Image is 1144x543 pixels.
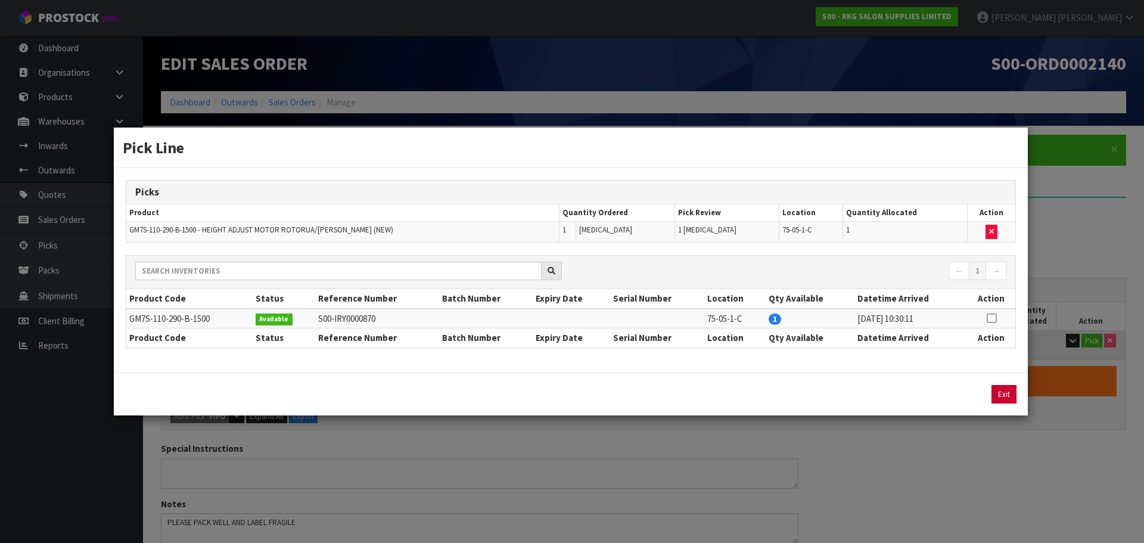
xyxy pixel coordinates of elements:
span: 1 [MEDICAL_DATA] [678,225,736,235]
td: GM7S-110-290-B-1500 [126,309,253,328]
th: Location [779,204,843,222]
span: GM7S-110-290-B-1500 - HEIGHT ADJUST MOTOR ROTORUA/[PERSON_NAME] (NEW) [129,225,393,235]
th: Reference Number [315,289,439,308]
th: Product [126,204,559,222]
th: Quantity Ordered [559,204,675,222]
th: Action [968,328,1015,347]
th: Status [253,328,316,347]
th: Quantity Allocated [843,204,967,222]
th: Pick Review [675,204,779,222]
h3: Pick Line [123,136,1019,159]
h3: Picks [135,187,1006,198]
td: [DATE] 10:30:11 [854,309,968,328]
th: Reference Number [315,328,439,347]
th: Serial Number [610,289,704,308]
input: Search inventories [135,262,542,280]
th: Qty Available [766,328,854,347]
span: 75-05-1-C [782,225,812,235]
td: 75-05-1-C [704,309,766,328]
th: Expiry Date [533,328,610,347]
th: Datetime Arrived [854,328,968,347]
th: Qty Available [766,289,854,308]
td: S00-IRY0000870 [315,309,439,328]
span: 1 [846,225,850,235]
a: → [986,262,1006,281]
th: Status [253,289,316,308]
th: Action [967,204,1015,222]
th: Batch Number [439,328,533,347]
span: 1 [562,225,566,235]
span: 1 [769,314,781,325]
th: Location [704,328,766,347]
th: Product Code [126,328,253,347]
th: Expiry Date [533,289,610,308]
a: ← [949,262,969,281]
a: 1 [969,262,986,281]
span: Available [256,314,293,325]
button: Exit [991,385,1016,404]
nav: Page navigation [580,262,1006,283]
th: Product Code [126,289,253,308]
th: Batch Number [439,289,533,308]
th: Location [704,289,766,308]
th: Action [968,289,1015,308]
th: Datetime Arrived [854,289,968,308]
th: Serial Number [610,328,704,347]
span: [MEDICAL_DATA] [579,225,632,235]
